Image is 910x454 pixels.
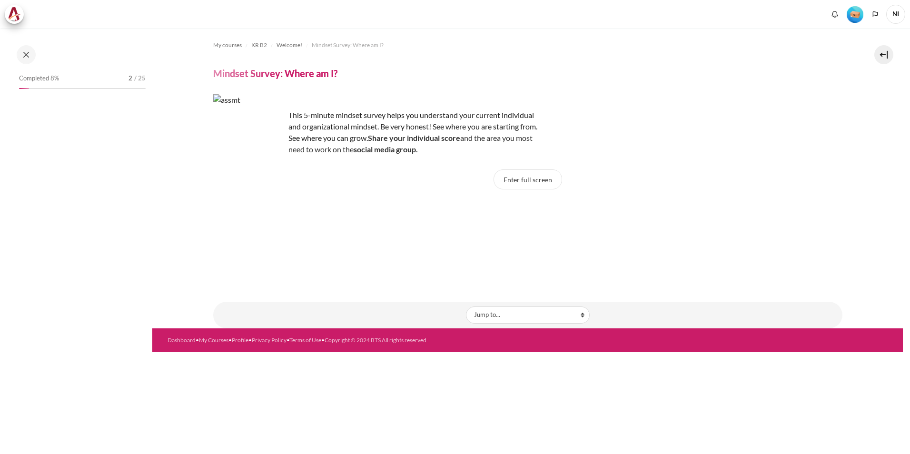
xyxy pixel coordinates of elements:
[847,6,863,23] img: Level #1
[847,5,863,23] div: Level #1
[288,133,533,154] span: and the area you most need to work o
[199,336,228,344] a: My Courses
[213,67,337,79] h4: Mindset Survey: Where am I?
[19,74,59,83] span: Completed 8%
[368,133,460,142] strong: Share your individual score
[8,7,21,21] img: Architeck
[456,199,599,270] iframe: Mindset Survey: Where am I?
[232,336,248,344] a: Profile
[289,336,321,344] a: Terms of Use
[213,94,285,166] img: assmt
[312,41,384,49] span: Mindset Survey: Where am I?
[213,39,242,51] a: My courses
[337,145,418,154] span: n the
[843,5,867,23] a: Level #1
[134,74,146,83] span: / 25
[277,39,302,51] a: Welcome!
[5,5,29,24] a: Architeck Architeck
[277,41,302,49] span: Welcome!
[886,5,905,24] a: User menu
[354,145,418,154] strong: social media group.
[213,38,842,53] nav: Navigation bar
[168,336,196,344] a: Dashboard
[828,7,842,21] div: Show notification window with no new notifications
[213,109,546,155] p: This 5-minute mindset survey helps you understand your current individual and organizational mind...
[152,28,903,328] section: Content
[494,169,562,189] button: Enter full screen
[19,88,29,89] div: 8%
[129,74,132,83] span: 2
[886,5,905,24] span: NI
[251,41,267,49] span: KR B2
[168,336,569,345] div: • • • • •
[325,336,426,344] a: Copyright © 2024 BTS All rights reserved
[868,7,882,21] button: Languages
[251,39,267,51] a: KR B2
[213,41,242,49] span: My courses
[312,39,384,51] a: Mindset Survey: Where am I?
[252,336,287,344] a: Privacy Policy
